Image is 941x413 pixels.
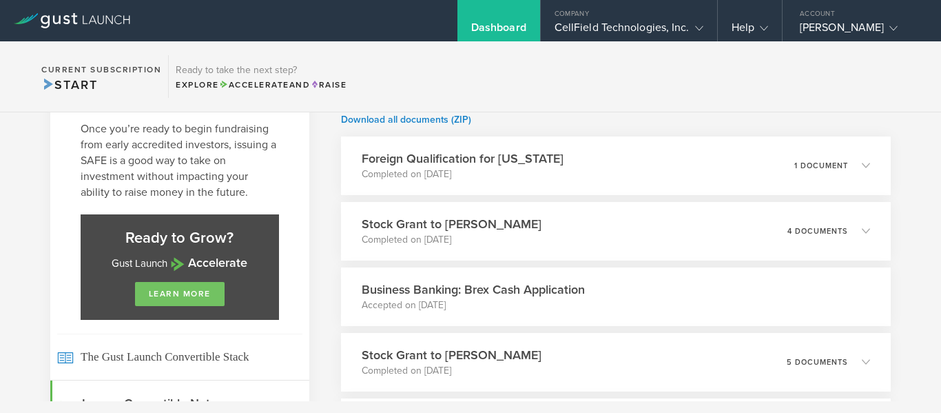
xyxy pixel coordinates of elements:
p: 1 document [794,162,848,170]
h3: Stock Grant to [PERSON_NAME] [362,346,541,364]
span: The Gust Launch Convertible Stack [57,334,302,380]
h3: Stock Grant to [PERSON_NAME] [362,215,541,233]
p: Gust Launch [94,255,265,272]
h3: Foreign Qualification for [US_STATE] [362,150,563,168]
h3: Ready to Grow? [94,228,265,248]
iframe: Chat Widget [872,347,941,413]
div: CellField Technologies, Inc. [555,21,703,41]
a: learn more [135,282,225,306]
span: Start [41,77,97,92]
p: Completed on [DATE] [362,364,541,378]
h2: Current Subscription [41,66,161,74]
p: Completed on [DATE] [362,168,563,181]
a: The Gust Launch Convertible Stack [50,334,309,380]
h3: Ready to take the next step? [176,66,347,75]
a: Download all documents (ZIP) [341,114,471,125]
p: Once you’re ready to begin fundraising from early accredited investors, issuing a SAFE is a good ... [81,121,279,201]
div: Ready to take the next step?ExploreAccelerateandRaise [168,55,353,98]
p: Completed on [DATE] [362,233,541,247]
h3: Business Banking: Brex Cash Application [362,281,585,299]
p: Accepted on [DATE] [362,299,585,312]
div: Explore [176,79,347,91]
strong: Accelerate [188,255,247,270]
p: 4 documents [787,228,848,235]
span: Raise [310,80,347,90]
span: Accelerate [219,80,289,90]
div: Help [732,21,768,41]
span: and [219,80,311,90]
div: Dashboard [471,21,526,41]
div: [PERSON_NAME] [800,21,917,41]
p: 5 documents [787,359,848,366]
